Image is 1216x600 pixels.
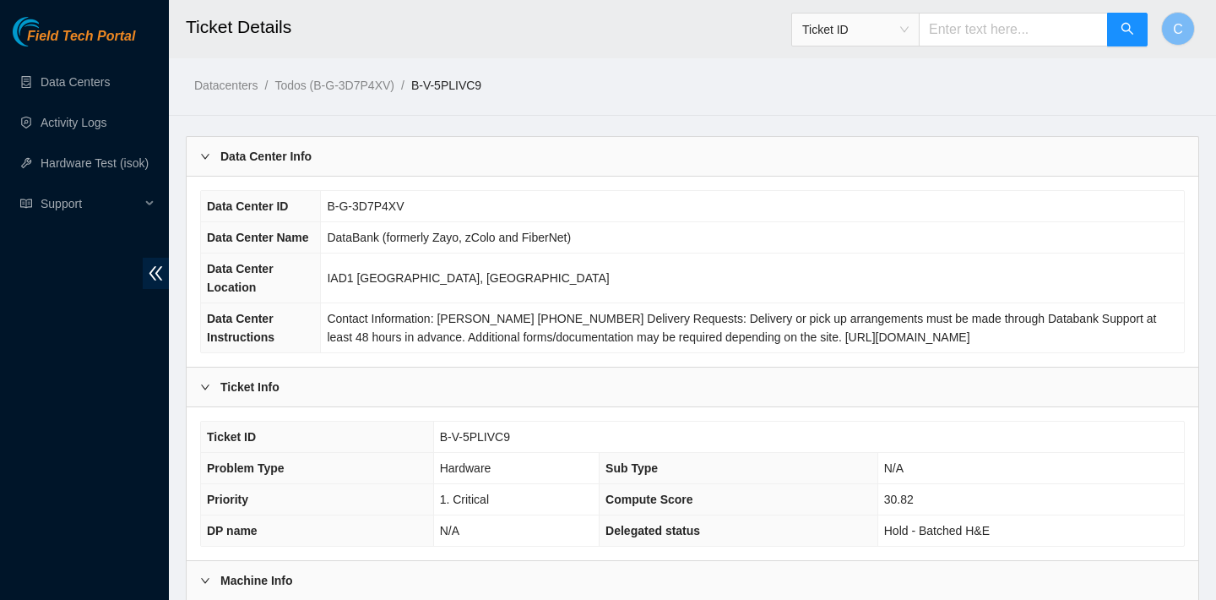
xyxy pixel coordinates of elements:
[220,378,280,396] b: Ticket Info
[27,29,135,45] span: Field Tech Portal
[207,461,285,475] span: Problem Type
[41,116,107,129] a: Activity Logs
[440,524,459,537] span: N/A
[440,461,491,475] span: Hardware
[187,137,1198,176] div: Data Center Info
[440,493,489,506] span: 1. Critical
[187,561,1198,600] div: Machine Info
[919,13,1108,46] input: Enter text here...
[440,430,510,444] span: B-V-5PLIVC9
[327,271,609,285] span: IAD1 [GEOGRAPHIC_DATA], [GEOGRAPHIC_DATA]
[207,493,248,506] span: Priority
[41,156,149,170] a: Hardware Test (isok)
[207,524,258,537] span: DP name
[327,199,404,213] span: B-G-3D7P4XV
[327,231,571,244] span: DataBank (formerly Zayo, zColo and FiberNet)
[187,368,1198,406] div: Ticket Info
[220,147,312,166] b: Data Center Info
[605,493,692,506] span: Compute Score
[207,312,274,344] span: Data Center Instructions
[1173,19,1183,40] span: C
[200,151,210,161] span: right
[207,262,274,294] span: Data Center Location
[200,382,210,392] span: right
[200,575,210,586] span: right
[20,198,32,210] span: read
[802,17,909,42] span: Ticket ID
[1121,22,1134,38] span: search
[884,524,990,537] span: Hold - Batched H&E
[1107,13,1148,46] button: search
[207,199,288,213] span: Data Center ID
[884,461,904,475] span: N/A
[207,430,256,444] span: Ticket ID
[884,493,914,506] span: 30.82
[13,30,135,52] a: Akamai TechnologiesField Tech Portal
[13,17,85,46] img: Akamai Technologies
[605,524,700,537] span: Delegated status
[605,461,658,475] span: Sub Type
[41,75,110,89] a: Data Centers
[411,79,481,92] a: B-V-5PLIVC9
[41,187,140,221] span: Support
[274,79,394,92] a: Todos (B-G-3D7P4XV)
[401,79,404,92] span: /
[194,79,258,92] a: Datacenters
[264,79,268,92] span: /
[220,571,293,590] b: Machine Info
[327,312,1156,344] span: Contact Information: [PERSON_NAME] [PHONE_NUMBER] Delivery Requests: Delivery or pick up arrangem...
[143,258,169,289] span: double-left
[1161,12,1195,46] button: C
[207,231,309,244] span: Data Center Name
